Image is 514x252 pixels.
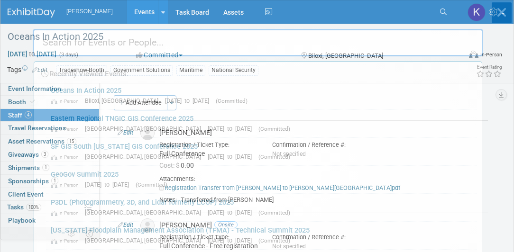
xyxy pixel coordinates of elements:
[33,29,483,56] input: Search for Events or People...
[85,181,134,188] span: [DATE] to [DATE]
[216,98,248,104] span: (Committed)
[46,166,477,193] a: GeoGov Summit 2025 In-Person [DATE] to [DATE] (Committed)
[258,209,290,216] span: (Committed)
[51,154,83,160] span: In-Person
[258,153,290,160] span: (Committed)
[85,209,206,216] span: [GEOGRAPHIC_DATA], [GEOGRAPHIC_DATA]
[258,126,290,132] span: (Committed)
[46,222,477,249] a: [US_STATE] Floodplain Management Association (TFMA) - Technical Summit 2025 In-Person [GEOGRAPHIC...
[46,110,477,137] a: Eastern Regional TNGIC GIS Conference 2025 In-Person [GEOGRAPHIC_DATA], [GEOGRAPHIC_DATA] [DATE] ...
[85,125,206,132] span: [GEOGRAPHIC_DATA], [GEOGRAPHIC_DATA]
[39,62,477,82] div: Recently Viewed Events:
[208,209,257,216] span: [DATE] to [DATE]
[85,97,163,104] span: Biloxi, [GEOGRAPHIC_DATA]
[46,138,477,165] a: SF GIS South [US_STATE] GIS Conference 2025 In-Person [GEOGRAPHIC_DATA], [GEOGRAPHIC_DATA] [DATE]...
[136,181,167,188] span: (Committed)
[51,210,83,216] span: In-Person
[46,194,477,221] a: P3DL (Photogrammetry, 3D, and Lidar formerly LCOP) 2025 In-Person [GEOGRAPHIC_DATA], [GEOGRAPHIC_...
[208,237,257,244] span: [DATE] to [DATE]
[51,98,83,104] span: In-Person
[85,153,206,160] span: [GEOGRAPHIC_DATA], [GEOGRAPHIC_DATA]
[46,82,477,109] a: Oceans In Action 2025 In-Person Biloxi, [GEOGRAPHIC_DATA] [DATE] to [DATE] (Committed)
[51,238,83,244] span: In-Person
[165,97,214,104] span: [DATE] to [DATE]
[208,125,257,132] span: [DATE] to [DATE]
[51,126,83,132] span: In-Person
[208,153,257,160] span: [DATE] to [DATE]
[85,237,206,244] span: [GEOGRAPHIC_DATA], [GEOGRAPHIC_DATA]
[258,237,290,244] span: (Committed)
[51,182,83,188] span: In-Person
